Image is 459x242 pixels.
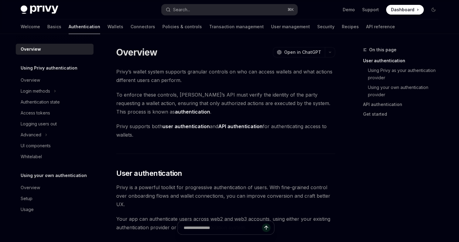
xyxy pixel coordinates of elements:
a: Connectors [131,19,155,34]
a: Using your own authentication provider [363,83,443,100]
a: Wallets [107,19,123,34]
div: Logging users out [21,120,57,128]
div: Overview [21,184,40,191]
a: User authentication [363,56,443,66]
h5: Using Privy authentication [21,64,77,72]
button: Open in ChatGPT [273,47,325,57]
div: Access tokens [21,109,50,117]
a: Welcome [21,19,40,34]
a: Logging users out [16,118,93,129]
div: Overview [21,46,41,53]
input: Ask a question... [184,221,262,234]
span: Privy is a powerful toolkit for progressive authentication of users. With fine-grained control ov... [116,183,335,209]
a: API authentication [363,100,443,109]
div: Usage [21,206,34,213]
a: Recipes [342,19,359,34]
img: dark logo [21,5,58,14]
strong: API authentication [218,123,263,129]
div: Advanced [21,131,41,138]
div: Authentication state [21,98,60,106]
a: Whitelabel [16,151,93,162]
a: Basics [47,19,61,34]
a: UI components [16,140,93,151]
span: Privy supports both and for authenticating access to wallets. [116,122,335,139]
a: Get started [363,109,443,119]
a: Authentication state [16,97,93,107]
a: User management [271,19,310,34]
span: Your app can authenticate users across web2 and web3 accounts, using either your existing authent... [116,215,335,232]
a: Overview [16,44,93,55]
button: Toggle Login methods section [16,86,93,97]
button: Toggle dark mode [429,5,438,15]
a: Using Privy as your authentication provider [363,66,443,83]
strong: authentication [175,109,210,115]
span: On this page [369,46,396,53]
a: Security [317,19,335,34]
span: Dashboard [391,7,414,13]
a: API reference [366,19,395,34]
strong: user authentication [162,123,210,129]
a: Overview [16,75,93,86]
div: UI components [21,142,51,149]
button: Toggle Advanced section [16,129,93,140]
a: Access tokens [16,107,93,118]
span: User authentication [116,169,182,178]
a: Authentication [69,19,100,34]
span: Open in ChatGPT [284,49,321,55]
a: Usage [16,204,93,215]
div: Whitelabel [21,153,42,160]
div: Setup [21,195,32,202]
a: Overview [16,182,93,193]
a: Demo [343,7,355,13]
div: Login methods [21,87,50,95]
a: Dashboard [386,5,424,15]
h1: Overview [116,47,157,58]
button: Open search [161,4,297,15]
h5: Using your own authentication [21,172,87,179]
a: Support [362,7,379,13]
a: Setup [16,193,93,204]
span: ⌘ K [287,7,294,12]
button: Send message [262,223,270,232]
a: Policies & controls [162,19,202,34]
span: To enforce these controls, [PERSON_NAME]’s API must verify the identity of the party requesting a... [116,90,335,116]
div: Search... [173,6,190,13]
div: Overview [21,77,40,84]
span: Privy’s wallet system supports granular controls on who can access wallets and what actions diffe... [116,67,335,84]
a: Transaction management [209,19,264,34]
